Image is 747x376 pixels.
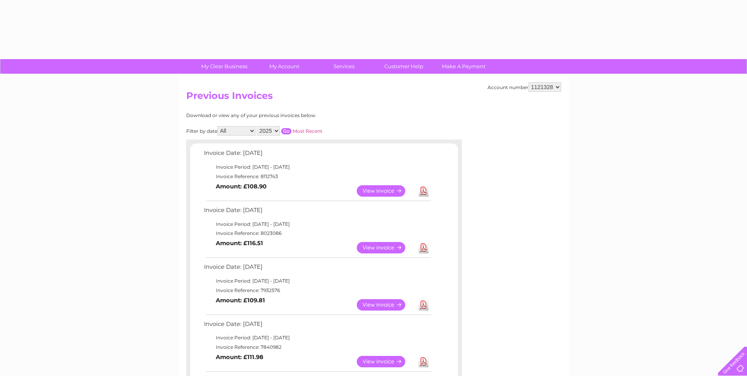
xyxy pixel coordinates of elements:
[216,183,267,190] b: Amount: £108.90
[431,59,496,74] a: Make A Payment
[252,59,317,74] a: My Account
[419,299,428,311] a: Download
[202,172,432,181] td: Invoice Reference: 8112743
[192,59,257,74] a: My Clear Business
[202,342,432,352] td: Invoice Reference: 7840982
[419,242,428,253] a: Download
[216,240,263,247] b: Amount: £116.51
[202,319,432,333] td: Invoice Date: [DATE]
[357,185,415,197] a: View
[202,162,432,172] td: Invoice Period: [DATE] - [DATE]
[202,262,432,276] td: Invoice Date: [DATE]
[357,299,415,311] a: View
[202,205,432,220] td: Invoice Date: [DATE]
[311,59,376,74] a: Services
[202,286,432,295] td: Invoice Reference: 7932576
[186,126,393,136] div: Filter by date
[202,333,432,342] td: Invoice Period: [DATE] - [DATE]
[371,59,436,74] a: Customer Help
[216,297,265,304] b: Amount: £109.81
[202,229,432,238] td: Invoice Reference: 8023086
[293,128,323,134] a: Most Recent
[419,356,428,367] a: Download
[487,82,561,92] div: Account number
[202,220,432,229] td: Invoice Period: [DATE] - [DATE]
[357,242,415,253] a: View
[186,113,393,118] div: Download or view any of your previous invoices below.
[202,276,432,286] td: Invoice Period: [DATE] - [DATE]
[216,354,263,361] b: Amount: £111.98
[419,185,428,197] a: Download
[186,90,561,105] h2: Previous Invoices
[357,356,415,367] a: View
[202,148,432,162] td: Invoice Date: [DATE]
